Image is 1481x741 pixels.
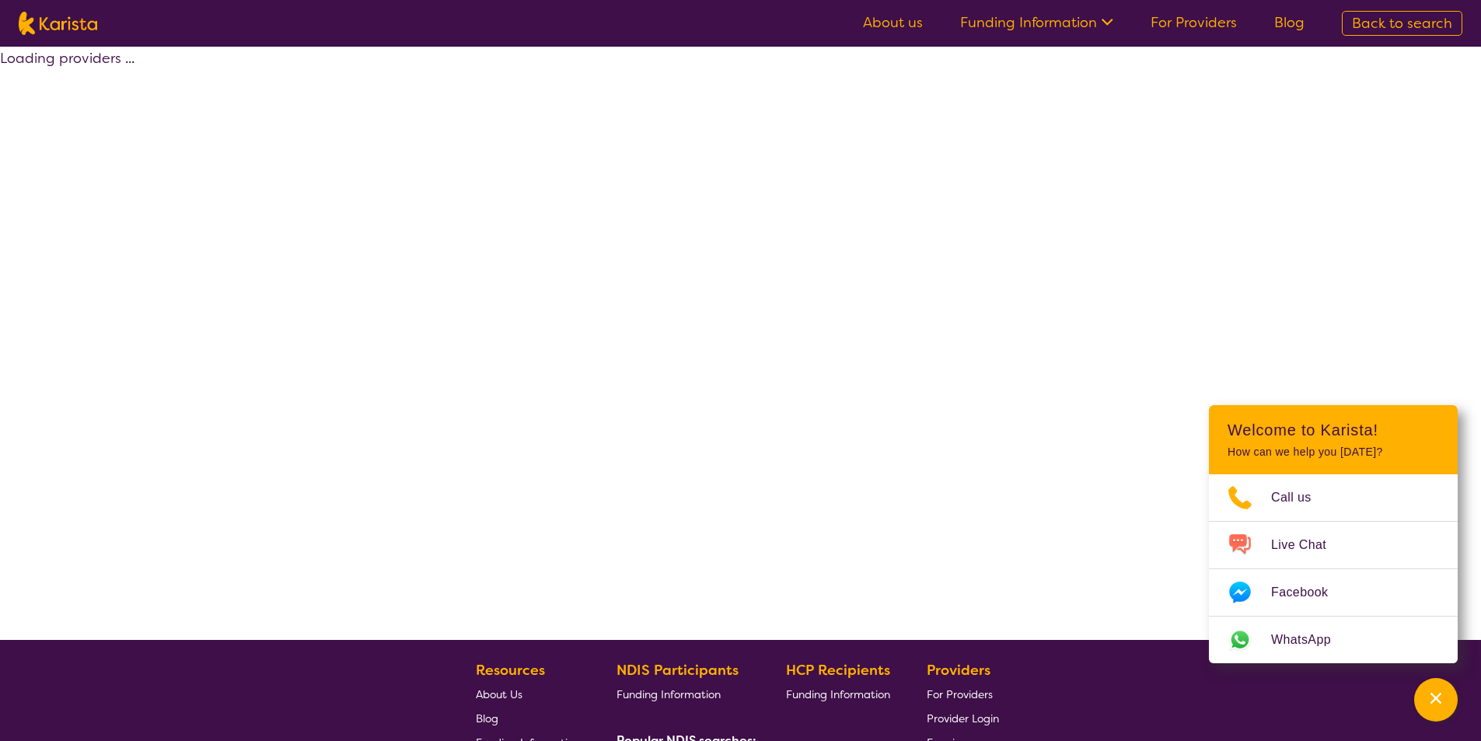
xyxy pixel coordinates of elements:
[1271,533,1345,557] span: Live Chat
[1209,617,1458,663] a: Web link opens in a new tab.
[927,661,990,680] b: Providers
[1228,446,1439,459] p: How can we help you [DATE]?
[1209,474,1458,663] ul: Choose channel
[1414,678,1458,722] button: Channel Menu
[1352,14,1452,33] span: Back to search
[927,711,999,725] span: Provider Login
[476,706,580,730] a: Blog
[786,661,890,680] b: HCP Recipients
[1271,581,1347,604] span: Facebook
[476,711,498,725] span: Blog
[617,687,721,701] span: Funding Information
[476,682,580,706] a: About Us
[1209,405,1458,663] div: Channel Menu
[786,687,890,701] span: Funding Information
[476,661,545,680] b: Resources
[927,687,993,701] span: For Providers
[927,682,999,706] a: For Providers
[960,13,1113,32] a: Funding Information
[1151,13,1237,32] a: For Providers
[1271,628,1350,652] span: WhatsApp
[19,12,97,35] img: Karista logo
[1271,486,1330,509] span: Call us
[617,661,739,680] b: NDIS Participants
[1274,13,1305,32] a: Blog
[476,687,522,701] span: About Us
[927,706,999,730] a: Provider Login
[1342,11,1462,36] a: Back to search
[863,13,923,32] a: About us
[786,682,890,706] a: Funding Information
[1228,421,1439,439] h2: Welcome to Karista!
[617,682,750,706] a: Funding Information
